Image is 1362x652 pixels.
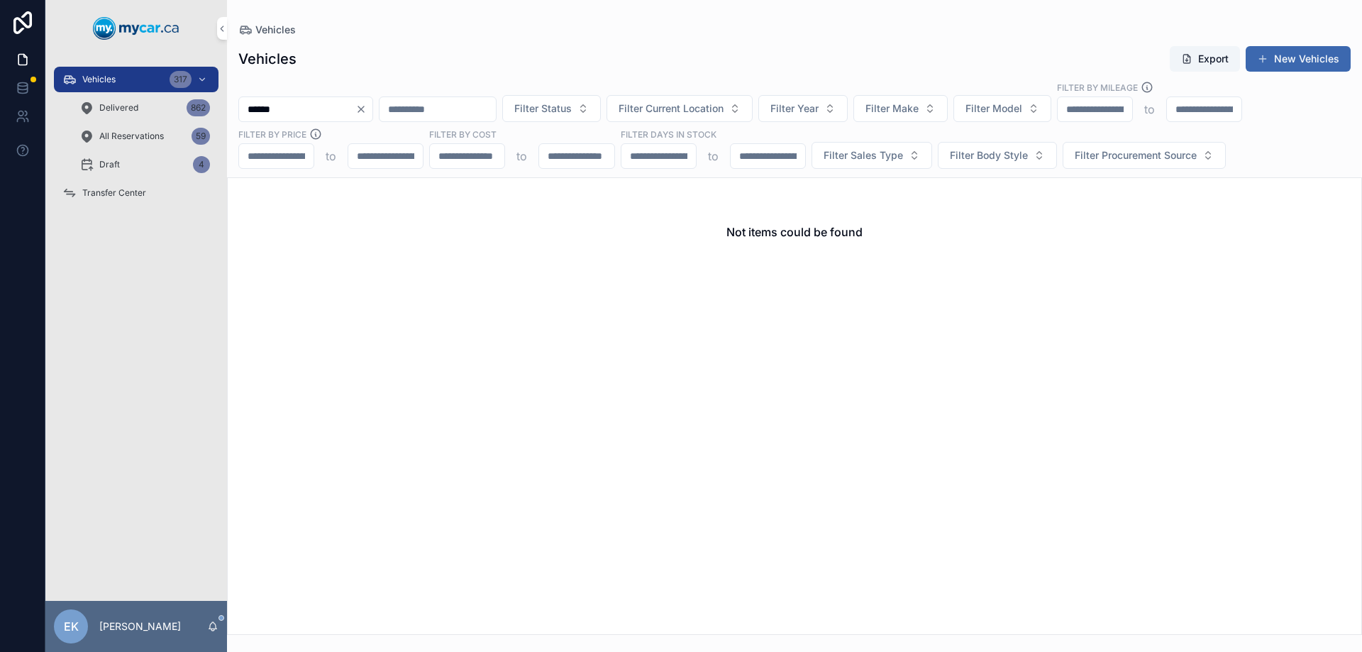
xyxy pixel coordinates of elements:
[516,148,527,165] p: to
[238,23,296,37] a: Vehicles
[950,148,1028,162] span: Filter Body Style
[770,101,819,116] span: Filter Year
[619,101,724,116] span: Filter Current Location
[853,95,948,122] button: Select Button
[170,71,192,88] div: 317
[726,223,863,241] h2: Not items could be found
[99,131,164,142] span: All Reservations
[192,128,210,145] div: 59
[1144,101,1155,118] p: to
[865,101,919,116] span: Filter Make
[355,104,372,115] button: Clear
[99,159,120,170] span: Draft
[82,187,146,199] span: Transfer Center
[255,23,296,37] span: Vehicles
[82,74,116,85] span: Vehicles
[429,128,497,140] label: FILTER BY COST
[193,156,210,173] div: 4
[1063,142,1226,169] button: Select Button
[71,123,218,149] a: All Reservations59
[45,57,227,224] div: scrollable content
[708,148,719,165] p: to
[64,618,79,635] span: EK
[71,152,218,177] a: Draft4
[621,128,716,140] label: Filter Days In Stock
[812,142,932,169] button: Select Button
[99,102,138,114] span: Delivered
[71,95,218,121] a: Delivered862
[965,101,1022,116] span: Filter Model
[93,17,179,40] img: App logo
[514,101,572,116] span: Filter Status
[54,67,218,92] a: Vehicles317
[326,148,336,165] p: to
[99,619,181,634] p: [PERSON_NAME]
[938,142,1057,169] button: Select Button
[238,128,306,140] label: FILTER BY PRICE
[953,95,1051,122] button: Select Button
[187,99,210,116] div: 862
[1075,148,1197,162] span: Filter Procurement Source
[824,148,903,162] span: Filter Sales Type
[1170,46,1240,72] button: Export
[238,49,297,69] h1: Vehicles
[758,95,848,122] button: Select Button
[607,95,753,122] button: Select Button
[1246,46,1351,72] button: New Vehicles
[502,95,601,122] button: Select Button
[1057,81,1138,94] label: Filter By Mileage
[54,180,218,206] a: Transfer Center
